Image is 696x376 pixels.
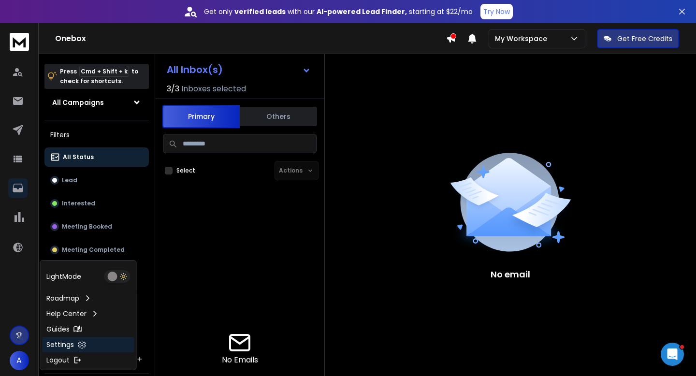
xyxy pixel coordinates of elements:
p: All Status [63,153,94,161]
label: Select [176,167,195,174]
iframe: Intercom live chat [661,343,684,366]
button: Interested [44,194,149,213]
p: Try Now [483,7,510,16]
button: Meeting Completed [44,240,149,260]
p: My Workspace [495,34,551,43]
p: Interested [62,200,95,207]
p: No email [491,268,530,281]
p: Press to check for shortcuts. [60,67,138,86]
p: No Emails [222,354,258,366]
h3: Filters [44,128,149,142]
p: Roadmap [46,293,79,303]
strong: AI-powered Lead Finder, [317,7,407,16]
button: All Campaigns [44,93,149,112]
p: Get Free Credits [617,34,672,43]
strong: verified leads [234,7,286,16]
h1: All Campaigns [52,98,104,107]
a: Roadmap [43,290,134,306]
button: All Inbox(s) [159,60,319,79]
p: Help Center [46,309,87,318]
button: A [10,351,29,370]
button: Others [240,106,317,127]
h3: Inboxes selected [181,83,246,95]
p: Guides [46,324,70,334]
h1: Onebox [55,33,446,44]
p: Lead [62,176,77,184]
a: Guides [43,321,134,337]
button: Primary [162,105,240,128]
button: Get Free Credits [597,29,679,48]
span: Cmd + Shift + k [79,66,129,77]
span: 3 / 3 [167,83,179,95]
p: Light Mode [46,272,81,281]
button: Meeting Booked [44,217,149,236]
h1: All Inbox(s) [167,65,223,74]
p: Get only with our starting at $22/mo [204,7,473,16]
img: logo [10,33,29,51]
button: Try Now [480,4,513,19]
button: All Status [44,147,149,167]
p: Meeting Booked [62,223,112,231]
p: Settings [46,340,74,349]
button: Lead [44,171,149,190]
p: Meeting Completed [62,246,125,254]
a: Help Center [43,306,134,321]
p: Logout [46,355,70,365]
a: Settings [43,337,134,352]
